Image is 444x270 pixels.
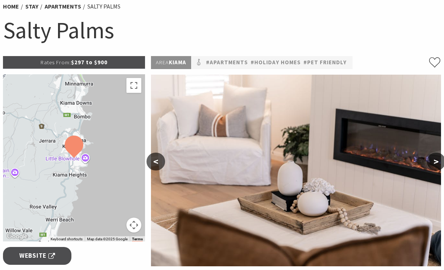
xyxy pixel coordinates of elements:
[3,247,71,264] a: Website
[147,153,165,170] button: <
[87,237,128,241] span: Map data ©2025 Google
[41,59,71,66] span: Rates From:
[19,251,55,261] span: Website
[45,3,81,10] a: Apartments
[51,237,83,242] button: Keyboard shortcuts
[87,2,120,12] li: Salty Palms
[156,59,169,66] span: Area
[3,3,19,10] a: Home
[151,56,191,69] p: Kiama
[3,56,145,69] p: $297 to $900
[132,237,143,241] a: Terms (opens in new tab)
[251,58,301,67] a: #Holiday Homes
[303,58,347,67] a: #Pet Friendly
[126,78,141,93] button: Toggle fullscreen view
[151,75,441,266] img: Salty Palms - Villa 2
[5,232,29,241] img: Google
[25,3,38,10] a: Stay
[3,15,441,45] h1: Salty Palms
[206,58,248,67] a: #Apartments
[126,218,141,232] button: Map camera controls
[5,232,29,241] a: Click to see this area on Google Maps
